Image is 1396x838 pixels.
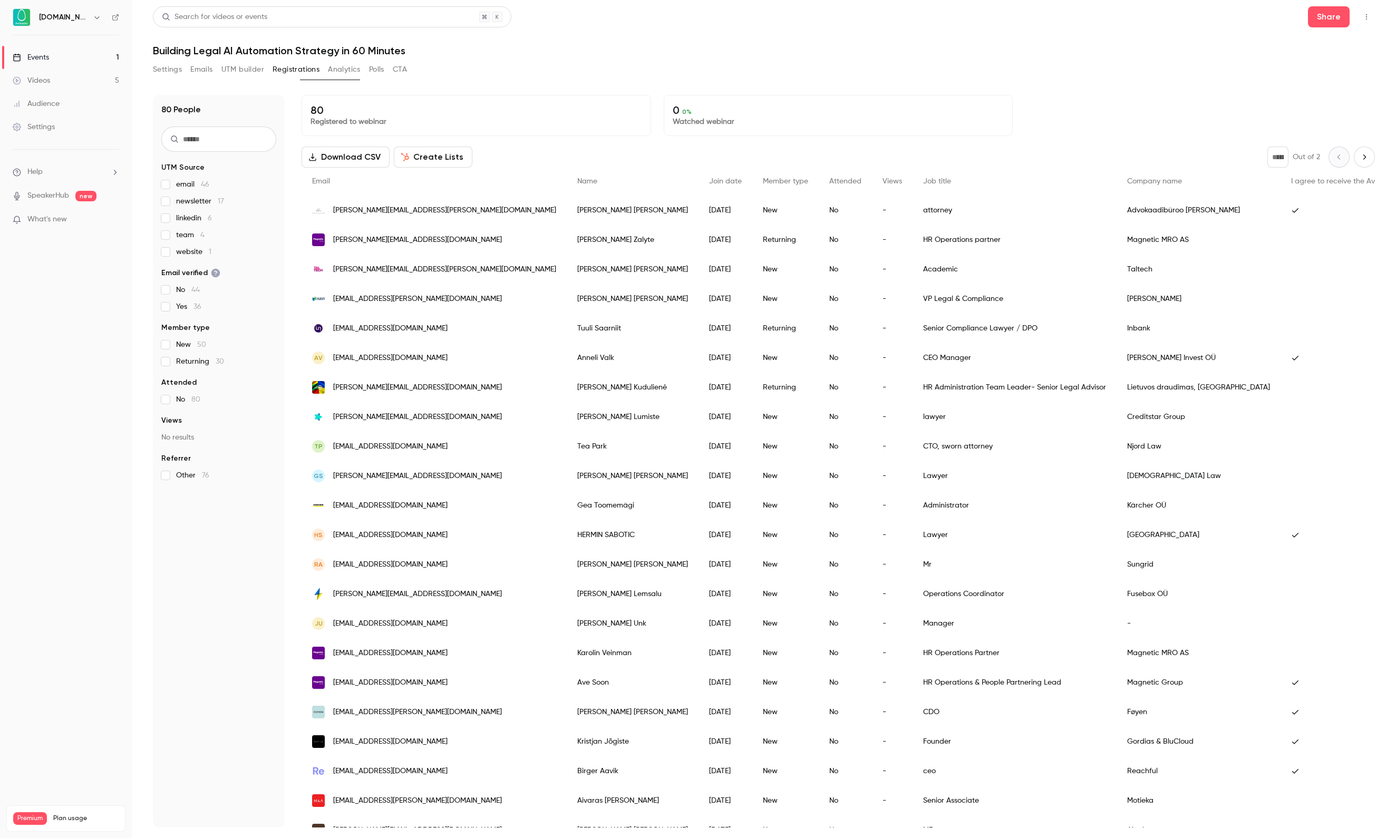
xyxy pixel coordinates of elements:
[913,520,1117,550] div: Lawyer
[872,225,913,255] div: -
[752,579,819,609] div: New
[567,373,699,402] div: [PERSON_NAME] Kudulienė
[752,314,819,343] div: Returning
[208,215,212,222] span: 6
[567,697,699,727] div: [PERSON_NAME] [PERSON_NAME]
[913,638,1117,668] div: HR Operations Partner
[1117,550,1281,579] div: Sungrid
[333,530,448,541] span: [EMAIL_ADDRESS][DOMAIN_NAME]
[1117,579,1281,609] div: Fusebox OÜ
[1117,284,1281,314] div: [PERSON_NAME]
[333,500,448,511] span: [EMAIL_ADDRESS][DOMAIN_NAME]
[763,178,808,185] span: Member type
[699,284,752,314] div: [DATE]
[819,756,872,786] div: No
[302,147,390,168] button: Download CSV
[333,677,448,688] span: [EMAIL_ADDRESS][DOMAIN_NAME]
[699,550,752,579] div: [DATE]
[161,323,210,333] span: Member type
[699,609,752,638] div: [DATE]
[202,472,209,479] span: 76
[312,293,325,305] img: havi.com
[1117,609,1281,638] div: -
[333,323,448,334] span: [EMAIL_ADDRESS][DOMAIN_NAME]
[913,756,1117,786] div: ceo
[913,697,1117,727] div: CDO
[699,756,752,786] div: [DATE]
[333,559,448,570] span: [EMAIL_ADDRESS][DOMAIN_NAME]
[829,178,861,185] span: Attended
[333,205,556,216] span: [PERSON_NAME][EMAIL_ADDRESS][PERSON_NAME][DOMAIN_NAME]
[872,786,913,815] div: -
[1117,402,1281,432] div: Creditstar Group
[913,314,1117,343] div: Senior Compliance Lawyer / DPO
[923,178,951,185] span: Job title
[209,248,211,256] span: 1
[153,44,1375,57] h1: Building Legal AI Automation Strategy in 60 Minutes
[312,233,325,246] img: magneticgroup.co
[1117,225,1281,255] div: Magnetic MRO AS
[314,530,323,540] span: HS
[752,255,819,284] div: New
[872,756,913,786] div: -
[369,61,384,78] button: Polls
[567,314,699,343] div: Tuuli Saarniit
[699,373,752,402] div: [DATE]
[312,204,325,217] img: magnussonlaw.com
[161,377,197,388] span: Attended
[1117,432,1281,461] div: Njord Law
[577,178,597,185] span: Name
[1308,6,1350,27] button: Share
[333,707,502,718] span: [EMAIL_ADDRESS][PERSON_NAME][DOMAIN_NAME]
[913,491,1117,520] div: Administrator
[312,263,325,276] img: taltech.ee
[819,727,872,756] div: No
[1117,786,1281,815] div: Motieka
[567,550,699,579] div: [PERSON_NAME] [PERSON_NAME]
[567,786,699,815] div: Aivaras [PERSON_NAME]
[913,432,1117,461] div: CTO, sworn attorney
[752,550,819,579] div: New
[333,795,502,806] span: [EMAIL_ADDRESS][PERSON_NAME][DOMAIN_NAME]
[699,697,752,727] div: [DATE]
[176,470,209,481] span: Other
[1117,343,1281,373] div: [PERSON_NAME] Invest OÜ
[752,756,819,786] div: New
[913,786,1117,815] div: Senior Associate
[333,235,502,246] span: [PERSON_NAME][EMAIL_ADDRESS][DOMAIN_NAME]
[312,499,325,512] img: karcher.com
[176,394,200,405] span: No
[872,314,913,343] div: -
[752,284,819,314] div: New
[819,697,872,727] div: No
[13,99,60,109] div: Audience
[872,432,913,461] div: -
[312,794,325,807] img: motieka.com
[312,411,325,423] img: creditstar.com
[333,648,448,659] span: [EMAIL_ADDRESS][DOMAIN_NAME]
[567,461,699,491] div: [PERSON_NAME] [PERSON_NAME]
[819,579,872,609] div: No
[161,268,220,278] span: Email verified
[312,178,330,185] span: Email
[913,579,1117,609] div: Operations Coordinator
[913,402,1117,432] div: lawyer
[752,196,819,225] div: New
[872,284,913,314] div: -
[1117,727,1281,756] div: Gordias & BluCloud
[311,116,642,127] p: Registered to webinar
[176,301,201,312] span: Yes
[176,230,205,240] span: team
[699,225,752,255] div: [DATE]
[161,432,276,443] p: No results
[1117,196,1281,225] div: Advokaadibüroo [PERSON_NAME]
[176,285,200,295] span: No
[699,668,752,697] div: [DATE]
[752,432,819,461] div: New
[913,727,1117,756] div: Founder
[176,247,211,257] span: website
[200,231,205,239] span: 4
[567,225,699,255] div: [PERSON_NAME] Zalyte
[193,303,201,310] span: 36
[314,471,323,481] span: GS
